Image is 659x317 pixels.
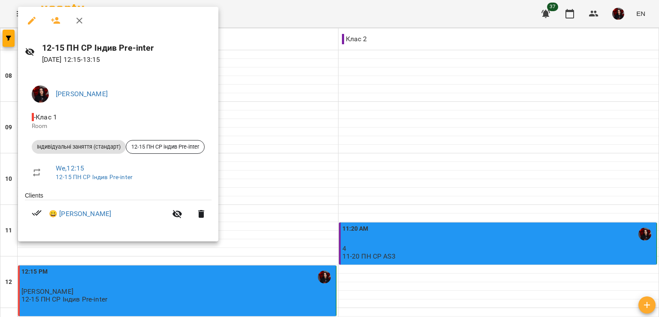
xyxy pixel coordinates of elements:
[56,90,108,98] a: [PERSON_NAME]
[32,143,126,151] span: Індивідуальні заняття (стандарт)
[32,122,205,131] p: Room
[126,140,205,154] div: 12-15 ПН СР індив Pre-inter
[32,85,49,103] img: 11eefa85f2c1bcf485bdfce11c545767.jpg
[32,208,42,218] svg: Paid
[42,41,212,55] h6: 12-15 ПН СР Індив Pre-inter
[126,143,204,151] span: 12-15 ПН СР індив Pre-inter
[56,164,84,172] a: We , 12:15
[25,191,212,231] ul: Clients
[56,174,133,180] a: 12-15 ПН СР Індив Pre-inter
[42,55,212,65] p: [DATE] 12:15 - 13:15
[32,113,59,121] span: - Клас 1
[49,209,111,219] a: 😀 [PERSON_NAME]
